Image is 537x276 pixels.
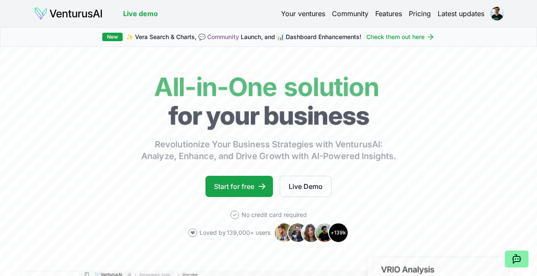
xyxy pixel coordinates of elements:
a: Community [332,8,368,19]
a: Pricing [409,8,431,19]
img: Avatar 1 [274,222,294,243]
a: Live demo [123,8,158,19]
a: Live Demo [280,176,332,197]
img: ALV-UjVwQFG5UMoLJqWgbfGKToY5lzpZ9ODsV3aCiwOIKee74N1QDlHdWrTZp0_4a_QZbzT9-uBOQk6lRdKMBfpKjOWWFcx00... [490,7,504,20]
div: New [102,33,123,41]
a: Start for free [205,176,273,197]
a: Community [207,33,239,40]
img: Avatar 2 [287,222,308,243]
a: Your ventures [281,8,325,19]
img: Avatar 4 [315,222,335,243]
a: Features [375,8,402,19]
img: Avatar 3 [301,222,321,243]
a: Check them out here [366,33,435,41]
img: logo [34,7,103,20]
a: Latest updates [438,8,484,19]
span: ✨ Vera Search & Charts, 💬 Launch, and 📊 Dashboard Enhancements! [126,33,361,41]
